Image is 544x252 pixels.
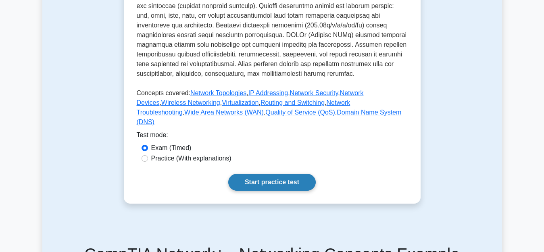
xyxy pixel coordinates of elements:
a: Network Troubleshooting [137,99,350,116]
a: Wireless Networking [161,99,220,106]
a: Network Devices [137,90,364,106]
label: Exam (Timed) [151,143,192,153]
a: Network Security [290,90,338,96]
a: Quality of Service (QoS) [265,109,335,116]
p: Concepts covered: , , , , , , , , , , [137,88,408,130]
label: Practice (With explanations) [151,154,231,163]
a: Network Topologies [190,90,246,96]
a: Virtualization [222,99,258,106]
a: Start practice test [228,174,316,191]
div: Test mode: [137,130,408,143]
a: Wide Area Networks (WAN) [184,109,264,116]
a: IP Addressing [248,90,288,96]
a: Routing and Switching [261,99,325,106]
